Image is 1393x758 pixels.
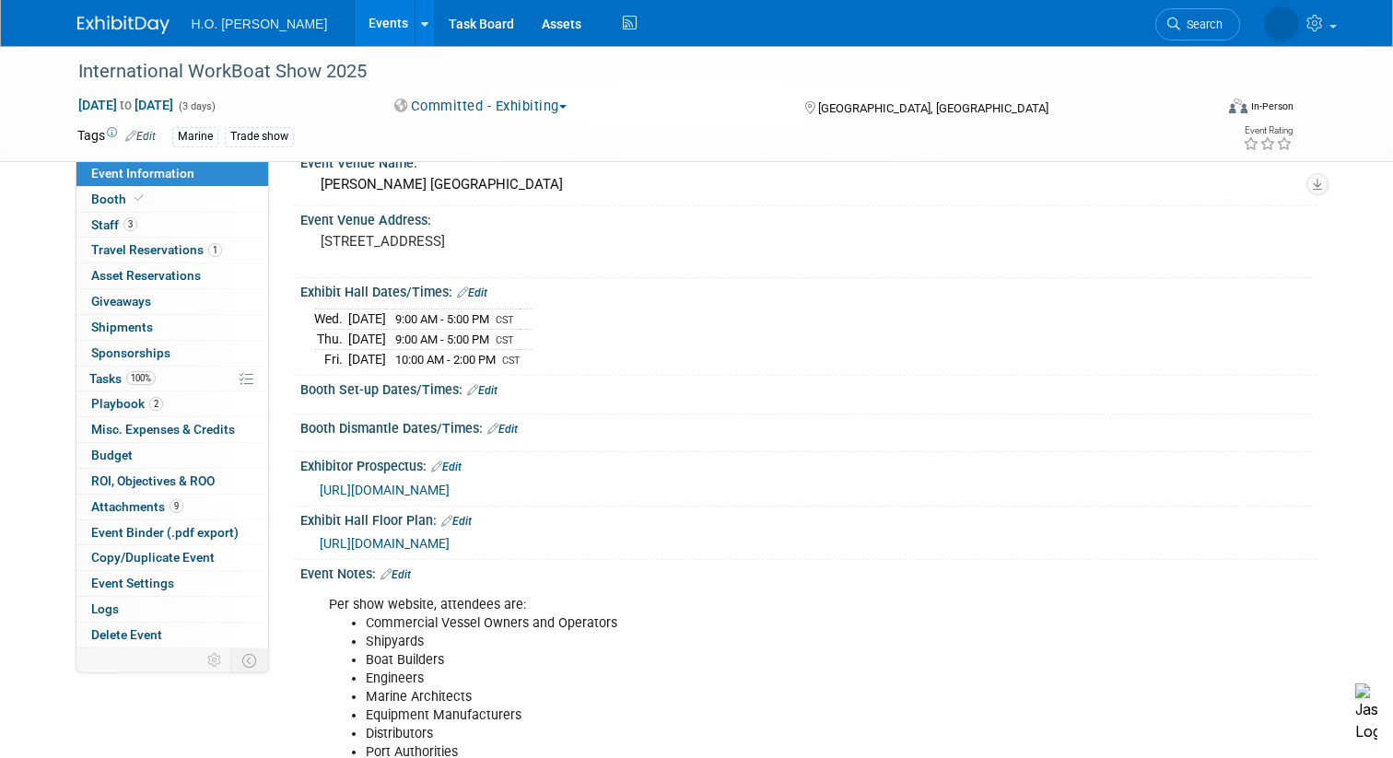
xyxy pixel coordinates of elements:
[366,670,1108,688] li: Engineers
[91,448,133,462] span: Budget
[467,384,497,397] a: Edit
[395,332,489,346] span: 9:00 AM - 5:00 PM
[76,289,268,314] a: Giveaways
[348,349,386,368] td: [DATE]
[314,349,348,368] td: Fri.
[366,688,1108,706] li: Marine Architects
[91,320,153,334] span: Shipments
[1243,126,1293,135] div: Event Rating
[91,550,215,565] span: Copy/Duplicate Event
[91,396,163,411] span: Playbook
[380,568,411,581] a: Edit
[366,614,1108,633] li: Commercial Vessel Owners and Operators
[1264,6,1299,41] img: Paige Bostrom
[818,101,1048,115] span: [GEOGRAPHIC_DATA], [GEOGRAPHIC_DATA]
[76,597,268,622] a: Logs
[300,414,1317,438] div: Booth Dismantle Dates/Times:
[89,371,156,386] span: Tasks
[395,353,496,367] span: 10:00 AM - 2:00 PM
[300,376,1317,400] div: Booth Set-up Dates/Times:
[91,499,183,514] span: Attachments
[366,651,1108,670] li: Boat Builders
[1250,99,1293,113] div: In-Person
[76,520,268,545] a: Event Binder (.pdf export)
[91,576,174,590] span: Event Settings
[76,315,268,340] a: Shipments
[300,452,1317,476] div: Exhibitor Prospectus:
[300,507,1317,531] div: Exhibit Hall Floor Plan:
[502,355,521,367] span: CST
[320,536,450,551] a: [URL][DOMAIN_NAME]
[366,706,1108,725] li: Equipment Manufacturers
[388,97,574,116] button: Committed - Exhibiting
[1229,99,1247,113] img: Format-Inperson.png
[366,725,1108,743] li: Distributors
[76,238,268,262] a: Travel Reservations1
[76,545,268,570] a: Copy/Duplicate Event
[117,98,135,112] span: to
[366,633,1108,651] li: Shipyards
[496,334,514,346] span: CST
[348,330,386,350] td: [DATE]
[431,461,462,473] a: Edit
[457,286,487,299] a: Edit
[76,443,268,468] a: Budget
[91,601,119,616] span: Logs
[314,170,1303,199] div: [PERSON_NAME] [GEOGRAPHIC_DATA]
[91,166,194,181] span: Event Information
[172,127,218,146] div: Marine
[76,417,268,442] a: Misc. Expenses & Credits
[149,397,163,411] span: 2
[320,483,450,497] a: [URL][DOMAIN_NAME]
[300,206,1317,229] div: Event Venue Address:
[170,499,183,513] span: 9
[230,648,268,672] td: Toggle Event Tabs
[314,330,348,350] td: Thu.
[76,213,268,238] a: Staff3
[91,525,239,540] span: Event Binder (.pdf export)
[91,422,235,437] span: Misc. Expenses & Credits
[208,243,222,257] span: 1
[91,192,147,206] span: Booth
[77,126,156,147] td: Tags
[125,130,156,143] a: Edit
[76,341,268,366] a: Sponsorships
[123,217,137,231] span: 3
[496,314,514,326] span: CST
[314,309,348,330] td: Wed.
[91,294,151,309] span: Giveaways
[177,100,216,112] span: (3 days)
[76,571,268,596] a: Event Settings
[1155,8,1240,41] a: Search
[199,648,231,672] td: Personalize Event Tab Strip
[91,473,215,488] span: ROI, Objectives & ROO
[76,263,268,288] a: Asset Reservations
[91,242,222,257] span: Travel Reservations
[300,560,1317,584] div: Event Notes:
[76,623,268,647] a: Delete Event
[76,391,268,416] a: Playbook2
[1114,96,1293,123] div: Event Format
[77,97,174,113] span: [DATE] [DATE]
[300,278,1317,302] div: Exhibit Hall Dates/Times:
[135,193,144,204] i: Booth reservation complete
[225,127,294,146] div: Trade show
[1180,17,1223,31] span: Search
[441,515,472,528] a: Edit
[76,469,268,494] a: ROI, Objectives & ROO
[395,312,489,326] span: 9:00 AM - 5:00 PM
[76,367,268,391] a: Tasks100%
[91,627,162,642] span: Delete Event
[126,371,156,385] span: 100%
[76,187,268,212] a: Booth
[348,309,386,330] td: [DATE]
[91,217,137,232] span: Staff
[72,55,1190,88] div: International WorkBoat Show 2025
[321,233,704,250] pre: [STREET_ADDRESS]
[76,495,268,519] a: Attachments9
[76,161,268,186] a: Event Information
[487,423,518,436] a: Edit
[91,345,170,360] span: Sponsorships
